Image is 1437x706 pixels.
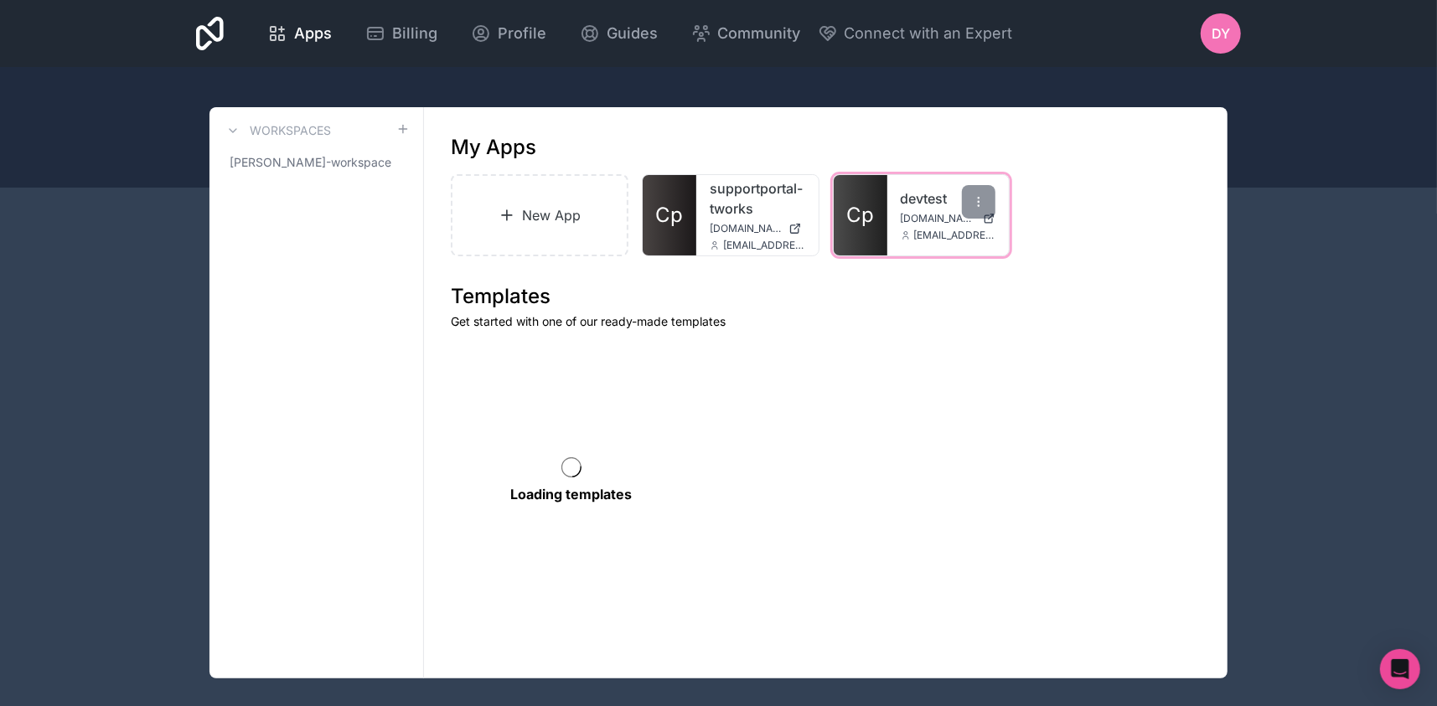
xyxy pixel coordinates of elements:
[607,22,658,45] span: Guides
[451,283,1201,310] h1: Templates
[230,154,391,171] span: [PERSON_NAME]-workspace
[250,122,331,139] h3: Workspaces
[723,239,805,252] span: [EMAIL_ADDRESS][DOMAIN_NAME]
[451,134,536,161] h1: My Apps
[901,212,977,225] span: [DOMAIN_NAME]
[223,147,410,178] a: [PERSON_NAME]-workspace
[1212,23,1230,44] span: DY
[846,202,874,229] span: Cp
[451,313,1201,330] p: Get started with one of our ready-made templates
[352,15,451,52] a: Billing
[1380,649,1420,689] div: Open Intercom Messenger
[294,22,332,45] span: Apps
[834,175,887,255] a: Cp
[510,484,632,504] p: Loading templates
[818,22,1013,45] button: Connect with an Expert
[710,222,782,235] span: [DOMAIN_NAME]
[718,22,801,45] span: Community
[678,15,814,52] a: Community
[901,212,996,225] a: [DOMAIN_NAME]
[914,229,996,242] span: [EMAIL_ADDRESS][DOMAIN_NAME]
[498,22,546,45] span: Profile
[710,222,805,235] a: [DOMAIN_NAME]
[710,178,805,219] a: supportportal-tworks
[451,174,628,256] a: New App
[254,15,345,52] a: Apps
[643,175,696,255] a: Cp
[392,22,437,45] span: Billing
[223,121,331,141] a: Workspaces
[655,202,683,229] span: Cp
[457,15,560,52] a: Profile
[566,15,671,52] a: Guides
[845,22,1013,45] span: Connect with an Expert
[901,188,996,209] a: devtest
